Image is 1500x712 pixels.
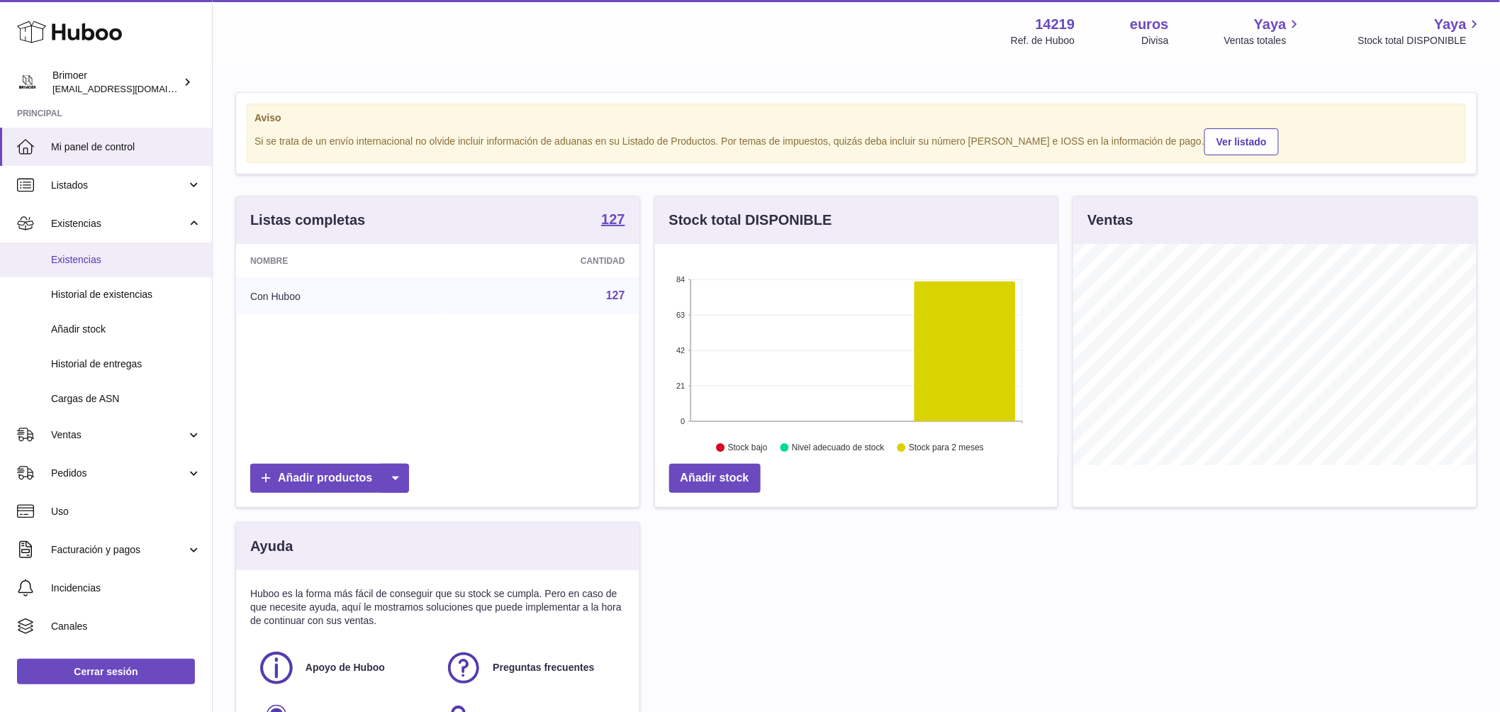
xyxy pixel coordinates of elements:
[676,311,685,319] text: 63
[17,659,195,684] a: Cerrar sesión
[74,666,138,677] font: Cerrar sesión
[250,290,301,301] font: Con Huboo
[51,393,120,404] font: Cargas de ASN
[51,358,142,369] font: Historial de entregas
[676,346,685,355] text: 42
[676,382,685,390] text: 21
[51,506,69,517] font: Uso
[601,211,625,227] font: 127
[254,112,281,123] font: Aviso
[1254,16,1287,32] font: Yaya
[669,464,761,493] a: Añadir stock
[51,289,152,300] font: Historial de existencias
[1224,15,1303,48] a: Yaya Ventas totales
[250,464,409,493] a: Añadir productos
[52,69,87,81] font: Brimoer
[1224,35,1287,46] font: Ventas totales
[51,254,101,265] font: Existencias
[581,256,625,266] font: Cantidad
[1358,15,1483,48] a: Yaya Stock total DISPONIBLE
[1358,35,1467,46] font: Stock total DISPONIBLE
[51,218,101,229] font: Existencias
[51,621,87,632] font: Canales
[51,323,106,335] font: Añadir stock
[1087,212,1133,228] font: Ventas
[306,662,385,673] font: Apoyo de Huboo
[669,212,832,228] font: Stock total DISPONIBLE
[52,83,208,94] font: [EMAIL_ADDRESS][DOMAIN_NAME]
[257,649,430,687] a: Apoyo de Huboo
[254,136,1204,148] font: Si se trata de un envío internacional no olvide incluir información de aduanas en su Listado de P...
[601,212,625,229] a: 127
[51,179,88,191] font: Listados
[51,467,87,479] font: Pedidos
[728,443,768,453] text: Stock bajo
[51,429,82,440] font: Ventas
[17,72,38,93] img: oroses@renuevo.es
[278,472,372,484] font: Añadir productos
[909,443,984,453] text: Stock para 2 meses
[681,417,685,425] text: 0
[51,582,101,594] font: Incidencias
[51,544,140,555] font: Facturación y pagos
[1130,16,1168,32] font: euros
[606,289,625,301] a: 127
[1036,16,1075,32] font: 14219
[676,275,685,284] text: 84
[51,141,135,152] font: Mi panel de control
[681,472,749,484] font: Añadir stock
[250,588,622,626] font: Huboo es la forma más fácil de conseguir que su stock se cumpla. Pero en caso de que necesite ayu...
[250,538,293,554] font: Ayuda
[250,256,288,266] font: Nombre
[493,662,594,673] font: Preguntas frecuentes
[1142,35,1169,46] font: Divisa
[1011,35,1075,46] font: Ref. de Huboo
[792,443,885,453] text: Nivel adecuado de stock
[17,109,62,118] font: Principal
[1434,16,1467,32] font: Yaya
[250,212,365,228] font: Listas completas
[1216,136,1267,148] font: Ver listado
[1204,128,1279,155] a: Ver listado
[444,649,617,687] a: Preguntas frecuentes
